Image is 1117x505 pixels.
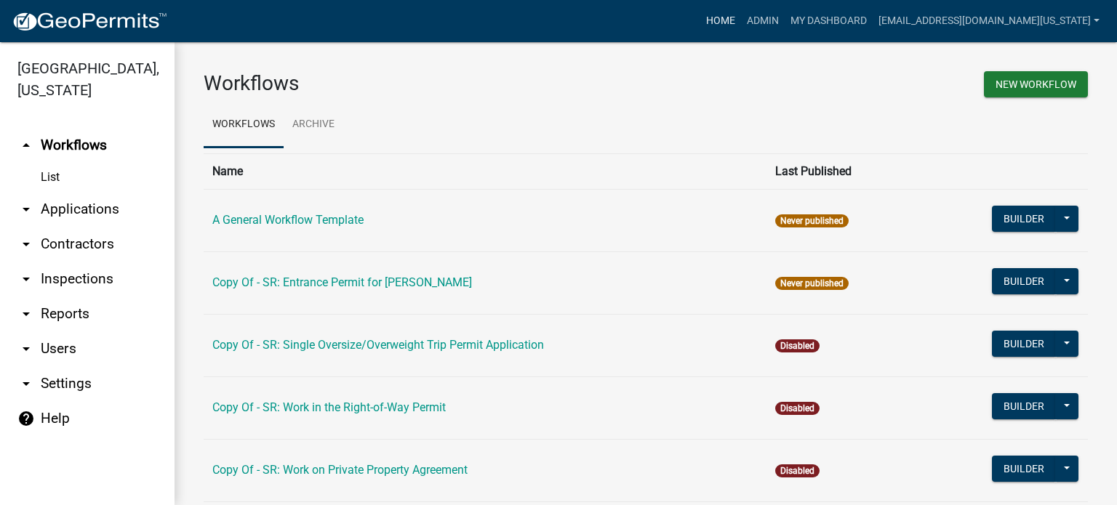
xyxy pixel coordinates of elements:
span: Never published [775,277,849,290]
button: Builder [992,268,1056,294]
th: Last Published [766,153,926,189]
i: arrow_drop_down [17,235,35,253]
button: New Workflow [984,71,1088,97]
th: Name [204,153,766,189]
a: [EMAIL_ADDRESS][DOMAIN_NAME][US_STATE] [873,7,1105,35]
i: arrow_drop_down [17,375,35,392]
a: Copy Of - SR: Single Oversize/Overweight Trip Permit Application [212,338,544,352]
a: My Dashboard [785,7,873,35]
i: arrow_drop_up [17,137,35,154]
a: Admin [741,7,785,35]
h3: Workflows [204,71,635,96]
button: Builder [992,206,1056,232]
a: Copy Of - SR: Entrance Permit for [PERSON_NAME] [212,275,472,289]
a: Copy Of - SR: Work in the Right-of-Way Permit [212,400,446,414]
a: Workflows [204,102,284,148]
span: Disabled [775,464,820,477]
i: help [17,410,35,427]
i: arrow_drop_down [17,340,35,357]
button: Builder [992,331,1056,357]
a: Copy Of - SR: Work on Private Property Agreement [212,463,468,477]
a: Home [700,7,741,35]
span: Disabled [775,339,820,352]
i: arrow_drop_down [17,270,35,288]
button: Builder [992,456,1056,482]
a: A General Workflow Template [212,213,364,227]
button: Builder [992,393,1056,419]
i: arrow_drop_down [17,201,35,218]
span: Disabled [775,402,820,415]
i: arrow_drop_down [17,305,35,323]
a: Archive [284,102,343,148]
span: Never published [775,214,849,227]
